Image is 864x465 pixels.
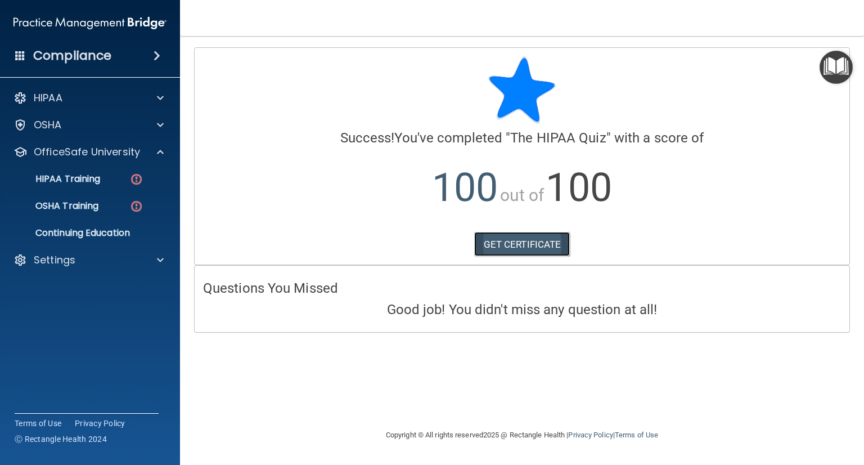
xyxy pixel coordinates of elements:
[7,173,100,185] p: HIPAA Training
[474,232,570,257] a: GET CERTIFICATE
[15,433,107,445] span: Ⓒ Rectangle Health 2024
[33,48,111,64] h4: Compliance
[15,418,61,429] a: Terms of Use
[546,164,611,211] span: 100
[340,130,395,146] span: Success!
[432,164,498,211] span: 100
[34,145,140,159] p: OfficeSafe University
[203,131,841,145] h4: You've completed " " with a score of
[7,200,98,212] p: OSHA Training
[7,227,161,239] p: Continuing Education
[488,56,556,124] img: blue-star-rounded.9d042014.png
[510,130,606,146] span: The HIPAA Quiz
[13,12,166,34] img: PMB logo
[13,118,164,132] a: OSHA
[203,281,841,296] h4: Questions You Missed
[75,418,125,429] a: Privacy Policy
[500,185,544,205] span: out of
[568,431,613,439] a: Privacy Policy
[670,386,850,430] iframe: Drift Widget Chat Controller
[820,51,853,84] button: Open Resource Center
[615,431,658,439] a: Terms of Use
[317,417,727,453] div: Copyright © All rights reserved 2025 @ Rectangle Health | |
[34,253,75,267] p: Settings
[13,91,164,105] a: HIPAA
[34,91,62,105] p: HIPAA
[129,199,143,213] img: danger-circle.6113f641.png
[13,145,164,159] a: OfficeSafe University
[34,118,62,132] p: OSHA
[129,172,143,186] img: danger-circle.6113f641.png
[203,302,841,317] h4: Good job! You didn't miss any question at all!
[13,253,164,267] a: Settings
